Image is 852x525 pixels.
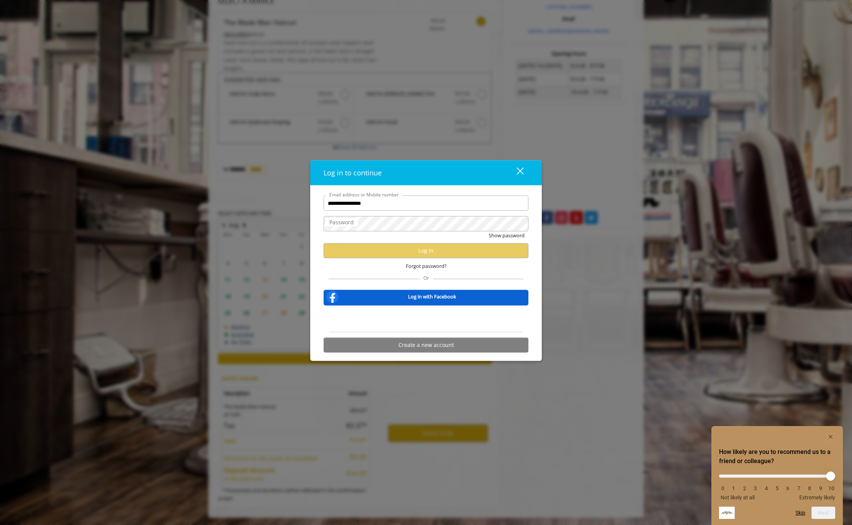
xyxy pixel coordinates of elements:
[324,337,528,352] button: Create a new account
[795,485,803,491] li: 7
[324,168,382,177] span: Log in to continue
[406,262,447,270] span: Forgot password?
[741,485,748,491] li: 2
[795,510,805,516] button: Skip
[326,218,358,227] label: Password
[719,469,835,501] div: How likely are you to recommend us to a friend or colleague? Select an option from 0 to 10, with ...
[752,485,759,491] li: 3
[826,432,835,441] button: Hide survey
[324,216,528,232] input: Password
[784,485,792,491] li: 6
[325,289,340,304] img: facebook-logo
[719,447,835,466] h2: How likely are you to recommend us to a friend or colleague? Select an option from 0 to 10, with ...
[420,274,433,281] span: Or
[799,494,835,501] span: Extremely likely
[721,494,755,501] span: Not likely at all
[730,485,737,491] li: 1
[763,485,770,491] li: 4
[828,485,835,491] li: 10
[502,165,528,180] button: close dialog
[326,191,403,198] label: Email address or Mobile number
[324,243,528,258] button: Log in
[719,432,835,519] div: How likely are you to recommend us to a friend or colleague? Select an option from 0 to 10, with ...
[387,310,465,327] iframe: Sign in with Google Button
[812,507,835,519] button: Next question
[773,485,781,491] li: 5
[817,485,824,491] li: 9
[508,167,523,178] div: close dialog
[719,485,727,491] li: 0
[408,293,456,301] b: Log in with Facebook
[324,196,528,211] input: Email address or Mobile number
[489,232,525,240] button: Show password
[806,485,813,491] li: 8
